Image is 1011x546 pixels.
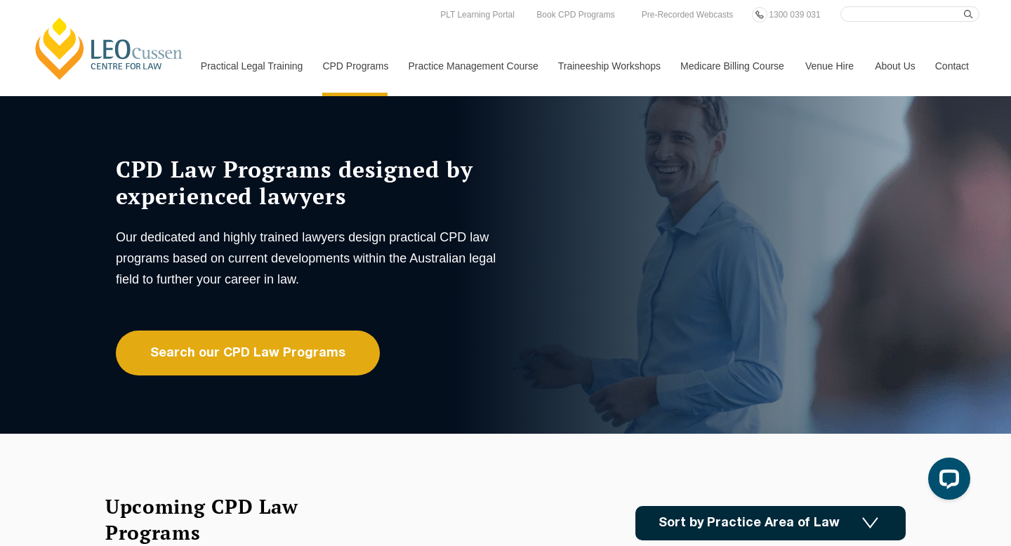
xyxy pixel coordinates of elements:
a: Practical Legal Training [190,36,312,96]
h1: CPD Law Programs designed by experienced lawyers [116,156,502,209]
span: 1300 039 031 [769,10,820,20]
img: Icon [862,517,878,529]
a: PLT Learning Portal [437,7,518,22]
a: Contact [925,36,979,96]
a: Practice Management Course [398,36,548,96]
a: Book CPD Programs [533,7,618,22]
a: Traineeship Workshops [548,36,670,96]
a: About Us [864,36,925,96]
a: Medicare Billing Course [670,36,795,96]
h2: Upcoming CPD Law Programs [105,493,333,545]
a: Venue Hire [795,36,864,96]
a: CPD Programs [312,36,397,96]
a: Search our CPD Law Programs [116,331,380,375]
a: Pre-Recorded Webcasts [638,7,737,22]
a: 1300 039 031 [765,7,824,22]
a: [PERSON_NAME] Centre for Law [32,15,187,81]
iframe: LiveChat chat widget [917,452,976,511]
a: Sort by Practice Area of Law [635,506,906,540]
p: Our dedicated and highly trained lawyers design practical CPD law programs based on current devel... [116,227,502,290]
